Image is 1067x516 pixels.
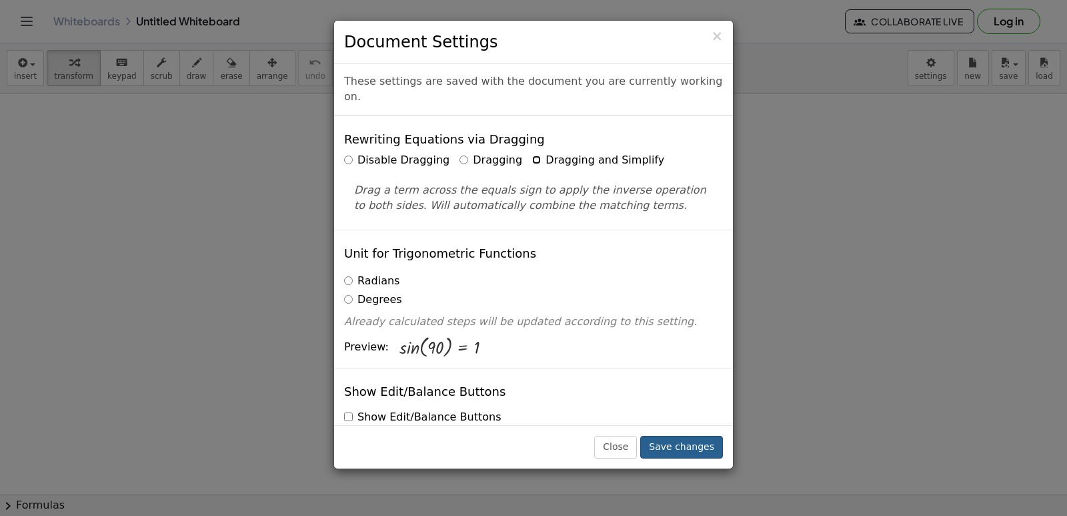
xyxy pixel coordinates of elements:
label: Degrees [344,292,402,308]
p: Drag a term across the equals sign to apply the inverse operation to both sides. Will automatical... [354,183,713,214]
label: Dragging and Simplify [532,153,664,168]
label: Dragging [459,153,522,168]
label: Radians [344,274,399,289]
label: Disable Dragging [344,153,449,168]
label: Show Edit/Balance Buttons [344,410,501,425]
input: Dragging and Simplify [532,156,541,164]
button: Save changes [640,436,723,459]
span: Preview: [344,340,389,355]
input: Radians [344,276,353,285]
span: × [711,28,723,44]
h4: Unit for Trigonometric Functions [344,247,536,260]
input: Disable Dragging [344,156,353,164]
p: Already calculated steps will be updated according to this setting. [344,314,723,330]
input: Degrees [344,295,353,304]
button: Close [711,29,723,43]
h4: Show Edit/Balance Buttons [344,385,505,399]
button: Close [594,436,637,459]
div: These settings are saved with the document you are currently working on. [334,64,733,116]
h3: Document Settings [344,31,723,53]
input: Show Edit/Balance Buttons [344,413,353,421]
h4: Rewriting Equations via Dragging [344,133,545,146]
input: Dragging [459,156,468,164]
